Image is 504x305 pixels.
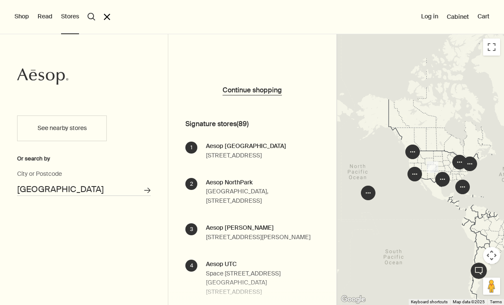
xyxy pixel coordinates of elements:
button: Live Assistance [470,262,487,279]
div: Or search by [17,154,151,163]
div: 1 [423,158,442,176]
strong: Signature stores ( 89 ) [185,116,336,132]
button: Map camera controls [483,247,500,264]
button: Drag Pegman onto the map to open Street View [483,278,500,295]
svg: Aesop [17,68,68,85]
div: Aesop NorthPark [206,178,319,187]
button: Log in [421,12,438,21]
button: Close the Menu [104,14,110,20]
div: Aesop [GEOGRAPHIC_DATA] [206,142,286,151]
button: Cart [478,12,489,21]
a: Aesop [17,68,68,87]
button: Read [38,12,53,21]
button: Stores [61,12,79,21]
a: Terms [490,299,502,304]
div: 1 [185,142,197,154]
div: 4 [185,260,197,272]
img: Google [339,294,367,305]
span: Map data ©2025 [453,299,485,304]
button: Open search [88,13,95,21]
button: Continue shopping [223,86,282,95]
div: Aesop [PERSON_NAME] [206,223,311,233]
div: 3 [185,223,197,235]
a: Open this area in Google Maps (opens a new window) [339,294,367,305]
a: Cabinet [447,13,469,21]
div: 2 [185,178,197,190]
button: See nearby stores [17,115,107,141]
button: Keyboard shortcuts [411,299,448,305]
button: Shop [15,12,29,21]
div: Aesop UTC [206,260,319,269]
